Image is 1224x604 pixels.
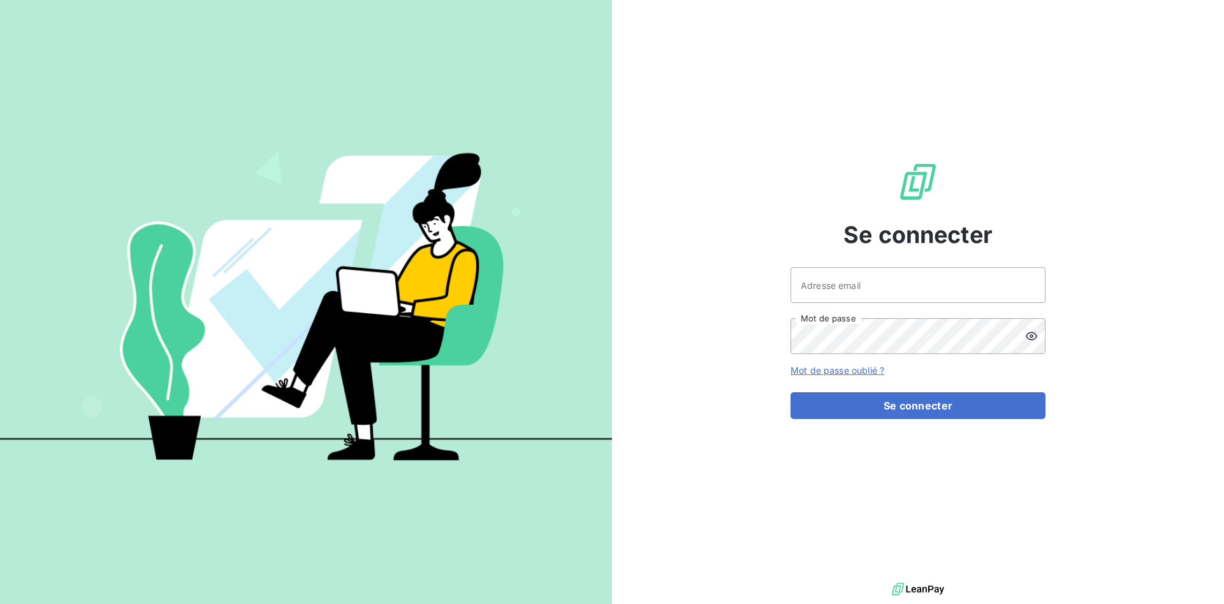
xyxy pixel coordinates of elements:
[898,161,938,202] img: Logo LeanPay
[790,267,1045,303] input: placeholder
[790,392,1045,419] button: Se connecter
[790,365,884,376] a: Mot de passe oublié ?
[843,217,993,252] span: Se connecter
[892,580,944,599] img: logo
